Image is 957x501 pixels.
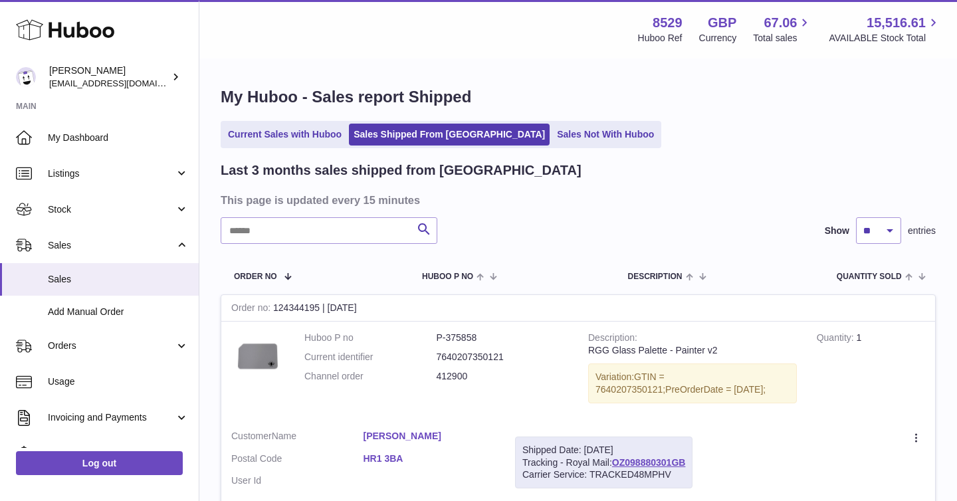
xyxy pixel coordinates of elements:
a: Sales Shipped From [GEOGRAPHIC_DATA] [349,124,550,146]
strong: Quantity [817,332,857,346]
span: Description [627,272,682,281]
span: Order No [234,272,277,281]
strong: Order no [231,302,273,316]
div: Tracking - Royal Mail: [515,437,692,489]
dd: 7640207350121 [437,351,569,363]
dt: Huboo P no [304,332,437,344]
div: [PERSON_NAME] [49,64,169,90]
h2: Last 3 months sales shipped from [GEOGRAPHIC_DATA] [221,161,582,179]
h1: My Huboo - Sales report Shipped [221,86,936,108]
span: PreOrderDate = [DATE]; [665,384,766,395]
span: 15,516.61 [867,14,926,32]
a: 15,516.61 AVAILABLE Stock Total [829,14,941,45]
img: Glass-palette-Painter-2-stand-alone-1.jpg [231,332,284,385]
div: Huboo Ref [638,32,683,45]
dt: Current identifier [304,351,437,363]
strong: Description [588,332,637,346]
a: Sales Not With Huboo [552,124,659,146]
div: RGG Glass Palette - Painter v2 [588,344,797,357]
dt: User Id [231,474,364,487]
span: Invoicing and Payments [48,411,175,424]
span: Quantity Sold [837,272,902,281]
span: entries [908,225,936,237]
div: Shipped Date: [DATE] [522,444,685,456]
span: Customer [231,431,272,441]
span: Orders [48,340,175,352]
div: Variation: [588,363,797,403]
span: GTIN = 7640207350121; [595,371,665,395]
span: Stock [48,203,175,216]
span: Sales [48,273,189,286]
a: 67.06 Total sales [753,14,812,45]
dt: Name [231,430,364,446]
a: Current Sales with Huboo [223,124,346,146]
span: 67.06 [764,14,797,32]
span: [EMAIL_ADDRESS][DOMAIN_NAME] [49,78,195,88]
div: 124344195 | [DATE] [221,295,935,322]
dd: 412900 [437,370,569,383]
a: Log out [16,451,183,475]
span: My Dashboard [48,132,189,144]
a: OZ098880301GB [612,457,686,468]
dt: Channel order [304,370,437,383]
dt: Postal Code [231,452,364,468]
a: [PERSON_NAME] [364,430,496,443]
span: Total sales [753,32,812,45]
label: Show [825,225,849,237]
span: Sales [48,239,175,252]
span: AVAILABLE Stock Total [829,32,941,45]
span: Listings [48,167,175,180]
div: Currency [699,32,737,45]
div: Carrier Service: TRACKED48MPHV [522,468,685,481]
span: Add Manual Order [48,306,189,318]
span: Huboo P no [422,272,473,281]
span: Usage [48,375,189,388]
strong: 8529 [653,14,683,32]
h3: This page is updated every 15 minutes [221,193,932,207]
strong: GBP [708,14,736,32]
span: Cases [48,447,189,460]
td: 1 [807,322,935,420]
dd: P-375858 [437,332,569,344]
a: HR1 3BA [364,452,496,465]
img: admin@redgrass.ch [16,67,36,87]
